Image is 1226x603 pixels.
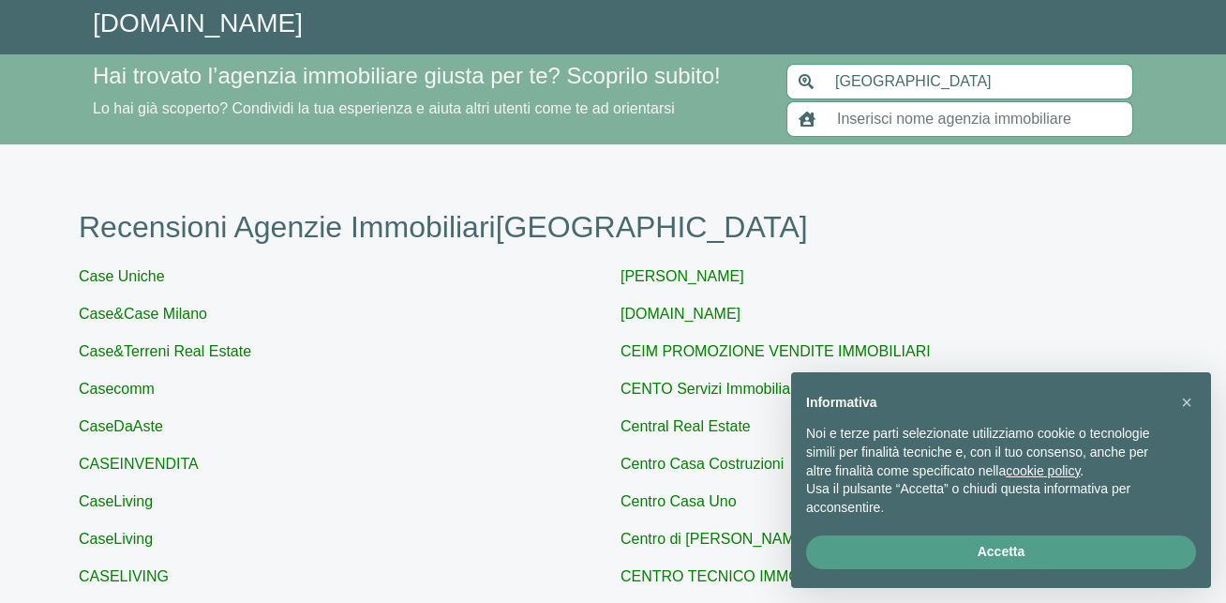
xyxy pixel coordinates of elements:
[79,343,251,359] a: Case&Terreni Real Estate
[79,531,153,547] a: CaseLiving
[93,8,303,38] a: [DOMAIN_NAME]
[806,395,1166,411] h2: Informativa
[93,98,764,120] p: Lo hai già scoperto? Condividi la tua esperienza e aiuta altri utenti come te ad orientarsi
[620,381,799,397] a: CENTO Servizi Immobiliari
[620,343,931,359] a: CEIM PROMOZIONE VENDITE IMMOBILIARI
[806,425,1166,480] p: Noi e terze parti selezionate utilizziamo cookie o tecnologie simili per finalità tecniche e, con...
[79,568,169,584] a: CASELIVING
[79,493,153,509] a: CaseLiving
[620,268,744,284] a: [PERSON_NAME]
[1172,387,1202,417] button: Chiudi questa informativa
[79,268,165,284] a: Case Uniche
[620,418,751,434] a: Central Real Estate
[620,568,858,584] a: CENTRO TECNICO IMMOBILIARE
[620,456,784,472] a: Centro Casa Costruzioni
[79,418,163,434] a: CaseDaAste
[79,306,207,322] a: Case&Case Milano
[1006,463,1080,478] a: cookie policy - il link si apre in una nuova scheda
[620,531,889,547] a: Centro di [PERSON_NAME] & C. S.A.S.
[806,535,1196,569] button: Accetta
[79,456,199,472] a: CASEINVENDITA
[1181,392,1192,413] span: ×
[79,209,1147,245] h1: Recensioni Agenzie Immobiliari [GEOGRAPHIC_DATA]
[826,101,1133,137] input: Inserisci nome agenzia immobiliare
[93,63,764,90] h4: Hai trovato l’agenzia immobiliare giusta per te? Scoprilo subito!
[806,480,1166,517] p: Usa il pulsante “Accetta” o chiudi questa informativa per acconsentire.
[824,64,1133,99] input: Inserisci area di ricerca (Comune o Provincia)
[620,493,737,509] a: Centro Casa Uno
[620,306,740,322] a: [DOMAIN_NAME]
[79,381,155,397] a: Casecomm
